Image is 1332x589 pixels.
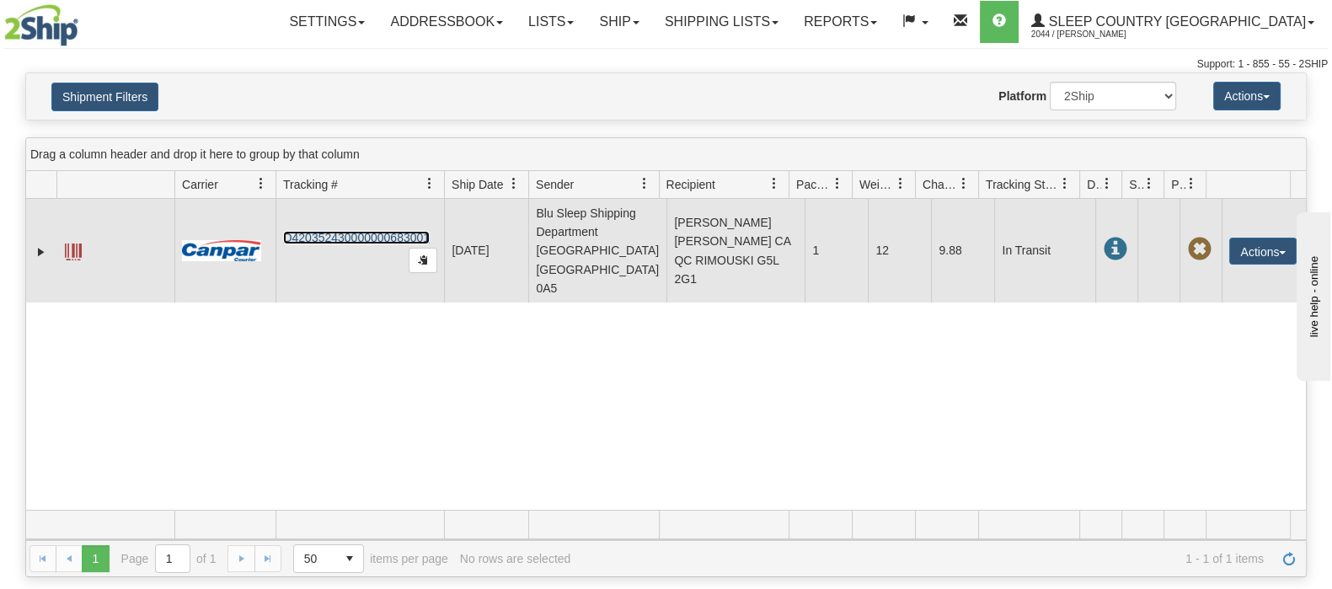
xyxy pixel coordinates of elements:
span: Delivery Status [1087,176,1101,193]
span: 50 [304,550,326,567]
span: Page sizes drop down [293,544,364,573]
a: Ship [586,1,651,43]
span: Shipment Issues [1129,176,1143,193]
span: Carrier [182,176,218,193]
span: Ship Date [452,176,503,193]
button: Shipment Filters [51,83,158,111]
a: Weight filter column settings [886,169,915,198]
a: Carrier filter column settings [247,169,275,198]
td: In Transit [994,199,1095,303]
span: Pickup Not Assigned [1187,238,1211,261]
a: Reports [791,1,890,43]
a: Addressbook [377,1,516,43]
span: In Transit [1103,238,1126,261]
a: Label [65,236,82,263]
input: Page 1 [156,545,190,572]
span: Weight [859,176,895,193]
td: 12 [868,199,931,303]
label: Platform [998,88,1046,104]
span: items per page [293,544,448,573]
td: [DATE] [444,199,528,303]
span: Sender [536,176,574,193]
span: 1 - 1 of 1 items [582,552,1264,565]
td: Blu Sleep Shipping Department [GEOGRAPHIC_DATA] [GEOGRAPHIC_DATA] 0A5 [528,199,666,303]
div: Support: 1 - 855 - 55 - 2SHIP [4,57,1328,72]
span: Charge [923,176,958,193]
button: Actions [1229,238,1297,265]
span: Page of 1 [121,544,217,573]
a: Packages filter column settings [823,169,852,198]
a: Sleep Country [GEOGRAPHIC_DATA] 2044 / [PERSON_NAME] [1019,1,1327,43]
a: Ship Date filter column settings [500,169,528,198]
a: Shipping lists [652,1,791,43]
a: Settings [276,1,377,43]
span: Tracking # [283,176,338,193]
span: Sleep Country [GEOGRAPHIC_DATA] [1045,14,1306,29]
div: live help - online [13,14,156,27]
td: 1 [805,199,868,303]
div: No rows are selected [460,552,571,565]
span: Tracking Status [986,176,1059,193]
a: Recipient filter column settings [760,169,789,198]
span: Page 1 [82,545,109,572]
td: [PERSON_NAME] [PERSON_NAME] CA QC RIMOUSKI G5L 2G1 [666,199,805,303]
iframe: chat widget [1293,208,1330,380]
button: Actions [1213,82,1281,110]
a: Pickup Status filter column settings [1177,169,1206,198]
span: Recipient [666,176,715,193]
a: Tracking Status filter column settings [1051,169,1079,198]
button: Copy to clipboard [409,248,437,273]
img: 14 - Canpar [182,240,261,261]
span: select [336,545,363,572]
a: Delivery Status filter column settings [1093,169,1121,198]
a: Refresh [1276,545,1303,572]
a: Tracking # filter column settings [415,169,444,198]
a: D420352430000000683001 [283,231,430,244]
a: Lists [516,1,586,43]
span: 2044 / [PERSON_NAME] [1031,26,1158,43]
img: logo2044.jpg [4,4,78,46]
span: Packages [796,176,832,193]
span: Pickup Status [1171,176,1185,193]
a: Charge filter column settings [950,169,978,198]
td: 9.88 [931,199,994,303]
a: Sender filter column settings [630,169,659,198]
div: grid grouping header [26,138,1306,171]
a: Expand [33,244,50,260]
a: Shipment Issues filter column settings [1135,169,1163,198]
